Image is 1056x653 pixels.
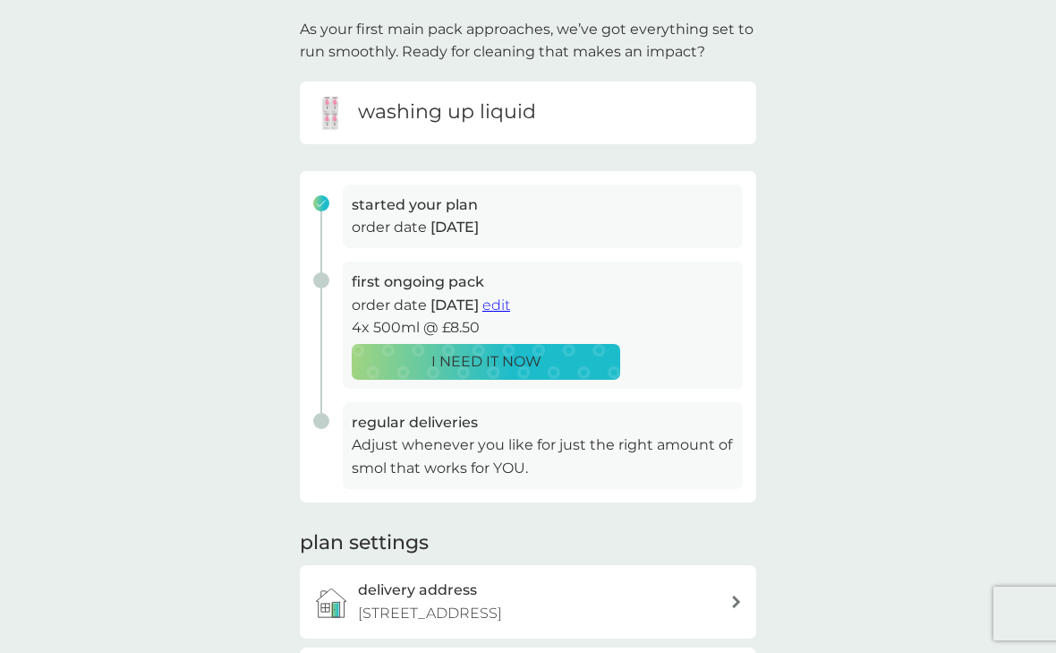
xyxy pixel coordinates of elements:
h3: regular deliveries [352,411,734,434]
h3: delivery address [358,579,477,602]
h6: washing up liquid [358,99,536,126]
p: order date [352,216,734,239]
p: I NEED IT NOW [431,350,541,374]
button: I NEED IT NOW [352,344,620,380]
span: edit [482,296,510,314]
h2: plan settings [300,529,429,557]
p: order date [352,294,734,317]
h3: started your plan [352,193,734,217]
p: 4x 500ml @ £8.50 [352,316,734,339]
img: washing up liquid [313,95,349,131]
h3: first ongoing pack [352,271,734,294]
p: As your first main pack approaches, we’ve got everything set to run smoothly. Ready for cleaning ... [300,18,756,64]
a: delivery address[STREET_ADDRESS] [300,565,756,638]
button: edit [482,294,510,317]
span: [DATE] [430,219,479,236]
p: Adjust whenever you like for just the right amount of smol that works for YOU. [352,434,734,479]
span: [DATE] [430,296,479,314]
p: [STREET_ADDRESS] [358,602,502,625]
